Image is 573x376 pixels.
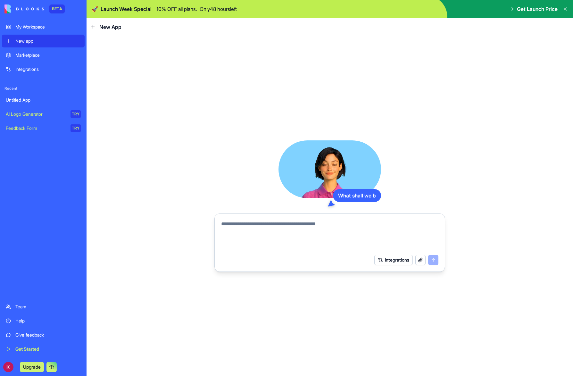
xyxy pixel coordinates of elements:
[2,35,85,47] a: New app
[374,255,413,265] button: Integrations
[15,304,81,310] div: Team
[2,314,85,327] a: Help
[49,4,65,13] div: BETA
[101,5,152,13] span: Launch Week Special
[333,189,381,202] div: What shall we b
[2,329,85,341] a: Give feedback
[2,21,85,33] a: My Workspace
[15,332,81,338] div: Give feedback
[2,86,85,91] span: Recent
[15,346,81,352] div: Get Started
[3,362,13,372] img: ACg8ocI7vbuJYALVlTDhyJOdiRo6Nfv1MevMFw_lrCKwEK9EWw36Vg=s96-c
[6,97,81,103] div: Untitled App
[92,5,98,13] span: 🚀
[6,111,66,117] div: AI Logo Generator
[71,124,81,132] div: TRY
[4,4,44,13] img: logo
[71,110,81,118] div: TRY
[20,362,44,372] button: Upgrade
[99,23,121,31] span: New App
[2,63,85,76] a: Integrations
[15,52,81,58] div: Marketplace
[20,363,44,370] a: Upgrade
[2,108,85,121] a: AI Logo GeneratorTRY
[6,125,66,131] div: Feedback Form
[2,94,85,106] a: Untitled App
[15,66,81,72] div: Integrations
[2,122,85,135] a: Feedback FormTRY
[15,24,81,30] div: My Workspace
[200,5,237,13] p: Only 48 hours left
[4,4,65,13] a: BETA
[2,300,85,313] a: Team
[15,318,81,324] div: Help
[517,5,558,13] span: Get Launch Price
[2,49,85,62] a: Marketplace
[2,343,85,355] a: Get Started
[154,5,197,13] p: - 10 % OFF all plans.
[15,38,81,44] div: New app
